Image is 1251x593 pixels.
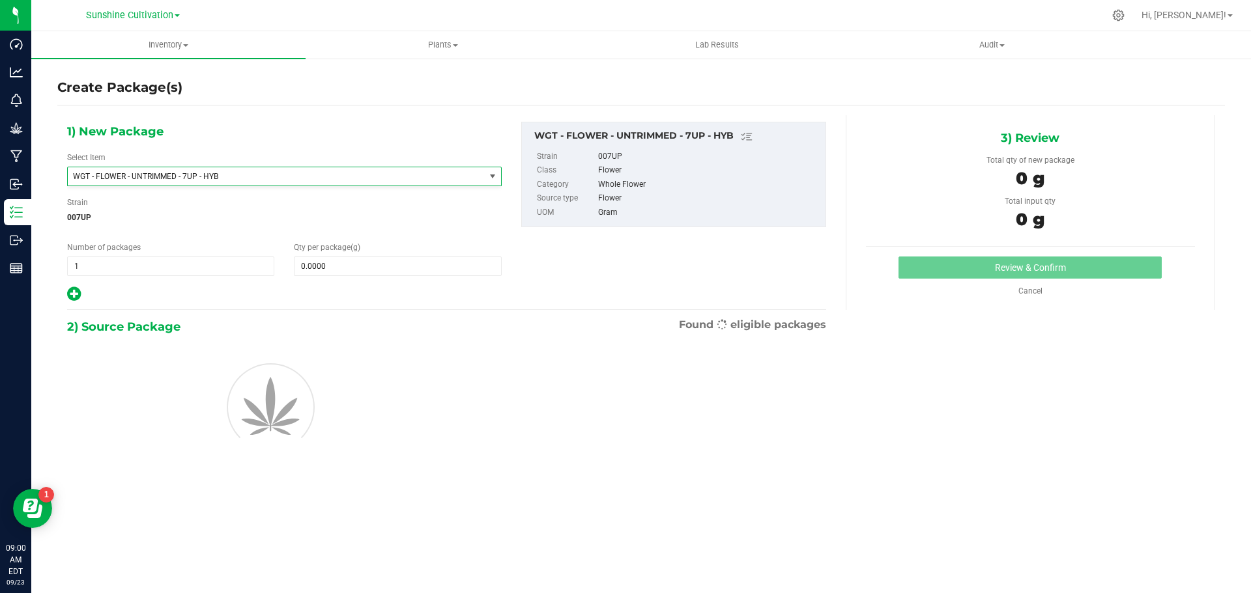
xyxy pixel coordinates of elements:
[855,31,1129,59] a: Audit
[1018,286,1042,296] a: Cancel
[306,31,580,59] a: Plants
[10,234,23,247] inline-svg: Outbound
[67,122,164,141] span: 1) New Package
[31,39,306,51] span: Inventory
[13,489,52,528] iframe: Resource center
[534,129,819,145] div: WGT - FLOWER - UNTRIMMED - 7UP - HYB
[10,262,23,275] inline-svg: Reports
[6,577,25,587] p: 09/23
[598,206,818,220] div: Gram
[1016,209,1044,230] span: 0 g
[537,206,596,220] label: UOM
[38,487,54,503] iframe: Resource center unread badge
[678,39,756,51] span: Lab Results
[856,39,1129,51] span: Audit
[6,542,25,577] p: 09:00 AM EDT
[986,156,1074,165] span: Total qty of new package
[1142,10,1226,20] span: Hi, [PERSON_NAME]!
[10,122,23,135] inline-svg: Grow
[31,31,306,59] a: Inventory
[10,206,23,219] inline-svg: Inventory
[1005,197,1056,206] span: Total input qty
[67,152,106,163] label: Select Item
[537,163,596,178] label: Class
[537,150,596,164] label: Strain
[598,178,818,192] div: Whole Flower
[899,256,1162,279] button: Review & Confirm
[1016,168,1044,189] span: 0 g
[1110,9,1127,21] div: Manage settings
[10,66,23,79] inline-svg: Analytics
[485,167,501,186] span: select
[580,31,854,59] a: Lab Results
[10,94,23,107] inline-svg: Monitoring
[10,178,23,191] inline-svg: Inbound
[598,191,818,206] div: Flower
[10,38,23,51] inline-svg: Dashboard
[73,172,463,181] span: WGT - FLOWER - UNTRIMMED - 7UP - HYB
[537,191,596,206] label: Source type
[598,150,818,164] div: 007UP
[86,10,173,21] span: Sunshine Cultivation
[10,150,23,163] inline-svg: Manufacturing
[57,78,182,97] h4: Create Package(s)
[1001,128,1059,148] span: 3) Review
[598,163,818,178] div: Flower
[537,178,596,192] label: Category
[306,39,579,51] span: Plants
[679,317,826,333] span: Found eligible packages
